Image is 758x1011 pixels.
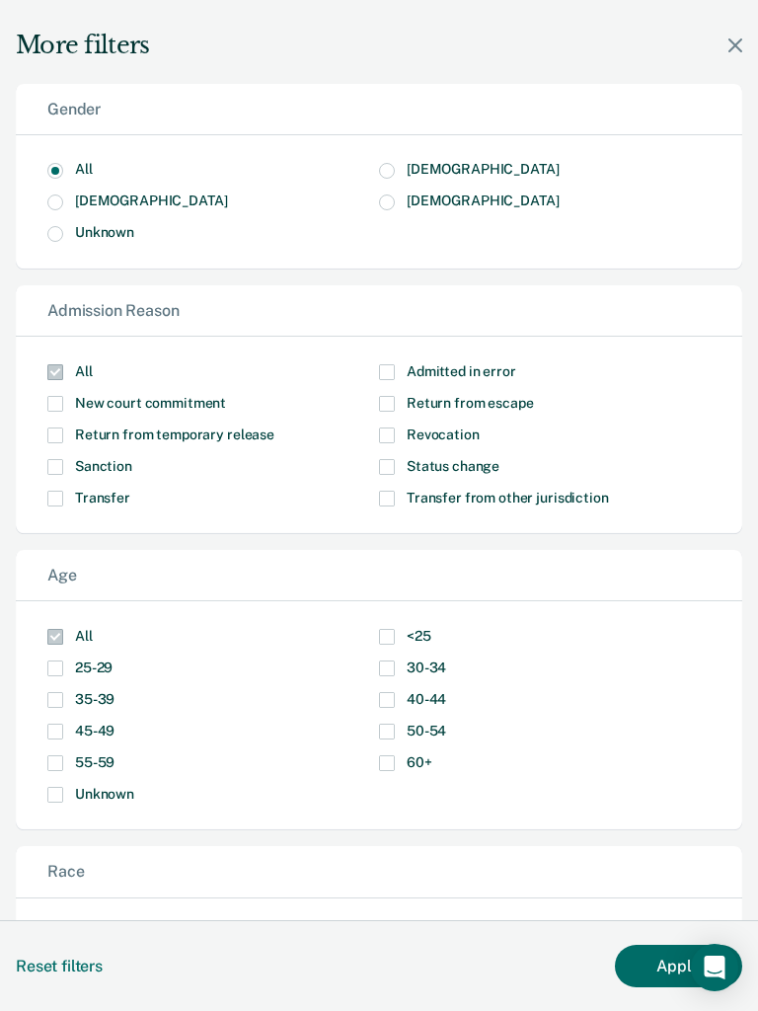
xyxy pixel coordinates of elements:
[407,628,431,644] span: <25
[75,161,93,177] span: All
[75,427,274,442] span: Return from temporary release
[407,193,559,208] span: [DEMOGRAPHIC_DATA]
[75,754,114,770] span: 55-59
[75,193,227,208] span: [DEMOGRAPHIC_DATA]
[16,84,742,135] div: Gender
[75,395,226,411] span: New court commitment
[75,691,114,707] span: 35-39
[75,458,132,474] span: Sanction
[407,660,446,675] span: 30-34
[615,945,742,987] button: Apply
[691,944,738,991] div: Open Intercom Messenger
[407,723,446,739] span: 50-54
[75,660,113,675] span: 25-29
[407,161,559,177] span: [DEMOGRAPHIC_DATA]
[407,490,609,505] span: Transfer from other jurisdiction
[16,945,126,987] button: Reset filters
[16,285,742,337] div: Admission Reason
[75,723,114,739] span: 45-49
[407,395,533,411] span: Return from escape
[407,363,516,379] span: Admitted in error
[16,550,742,601] div: Age
[16,846,742,897] div: Race
[75,628,93,644] span: All
[407,691,446,707] span: 40-44
[407,754,432,770] span: 60+
[407,427,480,442] span: Revocation
[75,786,134,802] span: Unknown
[407,458,499,474] span: Status change
[75,490,130,505] span: Transfer
[75,363,93,379] span: All
[75,224,134,240] span: Unknown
